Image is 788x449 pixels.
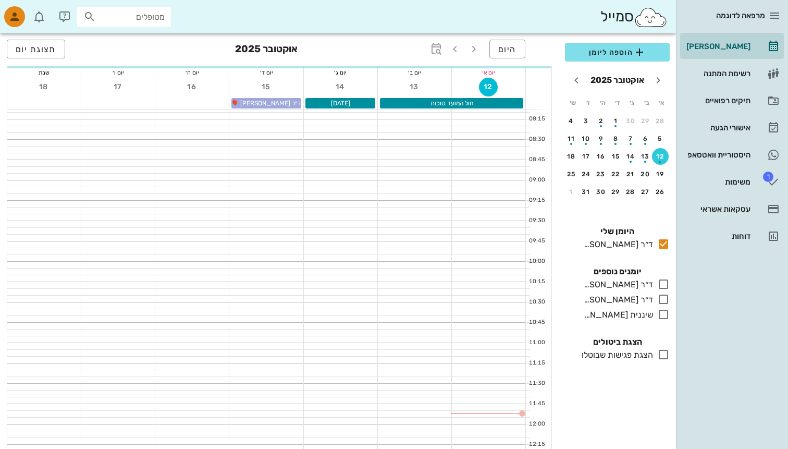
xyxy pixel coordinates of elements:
[7,40,65,58] button: תצוגת יום
[684,151,750,159] div: היסטוריית וואטסאפ
[637,166,654,183] button: 20
[593,113,609,129] button: 2
[563,130,580,147] button: 11
[593,184,609,200] button: 30
[652,130,669,147] button: 5
[526,176,547,185] div: 09:00
[593,117,609,125] div: 2
[331,78,350,96] button: 14
[16,44,56,54] span: תצוגת יום
[578,113,595,129] button: 3
[331,100,350,107] span: [DATE]
[637,135,654,142] div: 6
[526,216,547,225] div: 09:30
[566,94,580,112] th: ש׳
[684,178,750,186] div: משימות
[331,82,350,91] span: 14
[649,71,668,90] button: חודש שעבר
[526,237,547,246] div: 09:45
[652,153,669,160] div: 12
[405,82,424,91] span: 13
[622,113,639,129] button: 30
[573,46,661,58] span: הוספה ליומן
[578,135,595,142] div: 10
[622,130,639,147] button: 7
[405,78,424,96] button: 13
[684,232,750,240] div: דוחות
[498,44,516,54] span: היום
[684,124,750,132] div: אישורי הגעה
[637,171,654,178] div: 20
[526,359,547,368] div: 11:15
[35,82,54,91] span: 18
[608,153,624,160] div: 15
[526,257,547,266] div: 10:00
[563,153,580,160] div: 18
[652,184,669,200] button: 26
[526,135,547,144] div: 08:30
[565,43,670,62] button: הוספה ליומן
[563,184,580,200] button: 1
[622,166,639,183] button: 21
[586,70,648,91] button: אוקטובר 2025
[580,309,653,321] div: שיננית [PERSON_NAME]
[637,130,654,147] button: 6
[526,277,547,286] div: 10:15
[640,94,654,112] th: ב׳
[526,196,547,205] div: 09:15
[526,440,547,449] div: 12:15
[563,171,580,178] div: 25
[637,117,654,125] div: 29
[680,34,784,59] a: [PERSON_NAME]
[563,188,580,196] div: 1
[680,197,784,222] a: עסקאות אשראי
[578,188,595,196] div: 31
[578,166,595,183] button: 24
[81,67,155,78] div: יום ו׳
[593,171,609,178] div: 23
[684,205,750,213] div: עסקאות אשראי
[526,115,547,124] div: 08:15
[622,117,639,125] div: 30
[596,94,609,112] th: ה׳
[155,67,229,78] div: יום ה׳
[257,78,276,96] button: 15
[526,338,547,347] div: 11:00
[580,238,653,251] div: ד״ר [PERSON_NAME]
[680,61,784,86] a: רשימת המתנה
[235,40,298,60] h3: אוקטובר 2025
[608,135,624,142] div: 8
[231,100,301,107] span: ד״ר [PERSON_NAME] 🎈
[593,135,609,142] div: 9
[109,82,128,91] span: 17
[526,399,547,408] div: 11:45
[680,224,784,249] a: דוחות
[567,71,586,90] button: חודש הבא
[479,82,497,91] span: 12
[680,115,784,140] a: אישורי הגעה
[680,142,784,167] a: היסטוריית וואטסאפ
[622,135,639,142] div: 7
[452,67,525,78] div: יום א׳
[577,349,653,361] div: הצגת פגישות שבוטלו
[652,171,669,178] div: 19
[622,153,639,160] div: 14
[593,153,609,160] div: 16
[610,94,624,112] th: ד׳
[479,78,498,96] button: 12
[637,184,654,200] button: 27
[378,67,451,78] div: יום ב׳
[430,100,473,107] span: חול המועד סוכות
[625,94,639,112] th: ג׳
[608,130,624,147] button: 8
[680,88,784,113] a: תיקים רפואיים
[634,7,668,28] img: SmileCloud logo
[526,379,547,388] div: 11:30
[578,148,595,165] button: 17
[580,278,653,291] div: ד״ר [PERSON_NAME]
[608,148,624,165] button: 15
[581,94,594,112] th: ו׳
[526,420,547,429] div: 12:00
[229,67,303,78] div: יום ד׳
[563,135,580,142] div: 11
